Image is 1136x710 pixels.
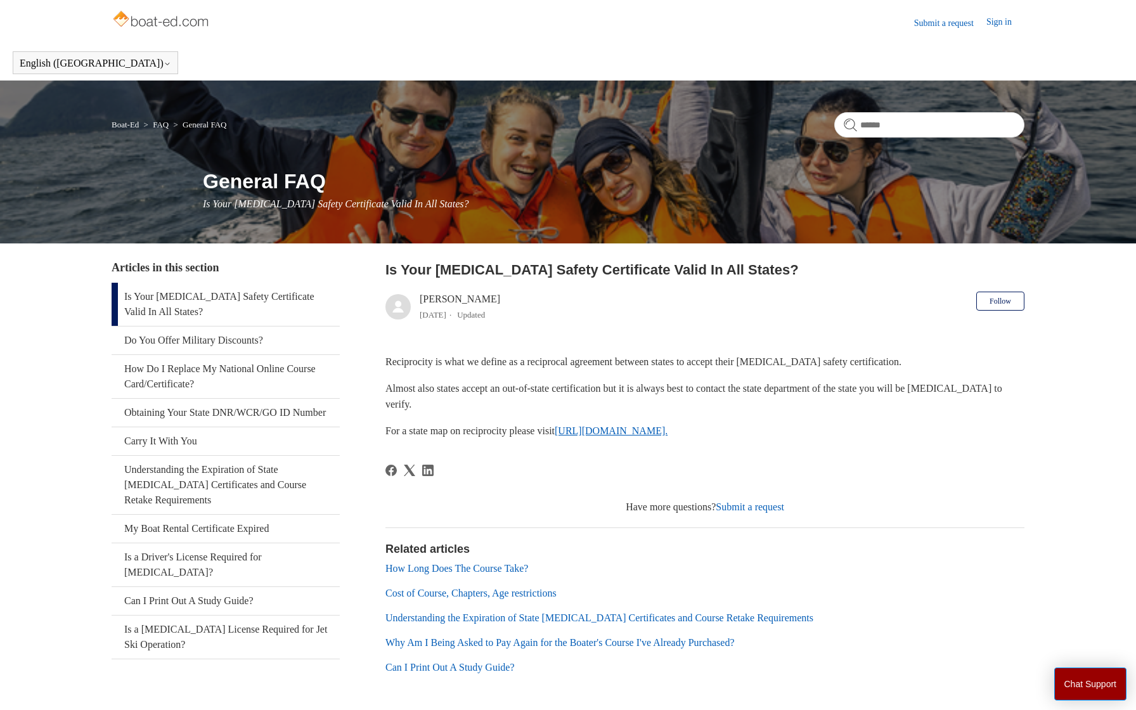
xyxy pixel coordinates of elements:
[834,112,1024,138] input: Search
[422,465,434,476] a: LinkedIn
[203,198,469,209] span: Is Your [MEDICAL_DATA] Safety Certificate Valid In All States?
[385,500,1024,515] div: Have more questions?
[385,563,528,574] a: How Long Does The Course Take?
[404,465,415,476] svg: Share this page on X Corp
[385,465,397,476] svg: Share this page on Facebook
[112,120,141,129] li: Boat-Ed
[171,120,226,129] li: General FAQ
[20,58,171,69] button: English ([GEOGRAPHIC_DATA])
[112,427,340,455] a: Carry It With You
[404,465,415,476] a: X Corp
[112,456,340,514] a: Understanding the Expiration of State [MEDICAL_DATA] Certificates and Course Retake Requirements
[112,616,340,659] a: Is a [MEDICAL_DATA] License Required for Jet Ski Operation?
[385,662,515,673] a: Can I Print Out A Study Guide?
[385,423,1024,439] p: For a state map on reciprocity please visit
[112,587,340,615] a: Can I Print Out A Study Guide?
[385,465,397,476] a: Facebook
[420,310,446,319] time: 03/01/2024, 15:48
[112,326,340,354] a: Do You Offer Military Discounts?
[422,465,434,476] svg: Share this page on LinkedIn
[385,637,735,648] a: Why Am I Being Asked to Pay Again for the Boater's Course I've Already Purchased?
[420,292,500,322] div: [PERSON_NAME]
[385,380,1024,413] p: Almost also states accept an out-of-state certification but it is always best to contact the stat...
[555,425,668,436] a: [URL][DOMAIN_NAME].
[112,8,212,33] img: Boat-Ed Help Center home page
[112,543,340,586] a: Is a Driver's License Required for [MEDICAL_DATA]?
[153,120,169,129] a: FAQ
[385,354,1024,370] p: Reciprocity is what we define as a reciprocal agreement between states to accept their [MEDICAL_D...
[183,120,226,129] a: General FAQ
[976,292,1024,311] button: Follow Article
[986,15,1024,30] a: Sign in
[112,283,340,326] a: Is Your [MEDICAL_DATA] Safety Certificate Valid In All States?
[385,588,557,598] a: Cost of Course, Chapters, Age restrictions
[141,120,171,129] li: FAQ
[1054,668,1127,700] button: Chat Support
[385,541,1024,558] h2: Related articles
[112,120,139,129] a: Boat-Ed
[112,355,340,398] a: How Do I Replace My National Online Course Card/Certificate?
[385,612,813,623] a: Understanding the Expiration of State [MEDICAL_DATA] Certificates and Course Retake Requirements
[203,166,1024,197] h1: General FAQ
[457,310,485,319] li: Updated
[716,501,784,512] a: Submit a request
[385,259,1024,280] h2: Is Your Boating Safety Certificate Valid In All States?
[112,515,340,543] a: My Boat Rental Certificate Expired
[112,261,219,274] span: Articles in this section
[112,399,340,427] a: Obtaining Your State DNR/WCR/GO ID Number
[914,16,986,30] a: Submit a request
